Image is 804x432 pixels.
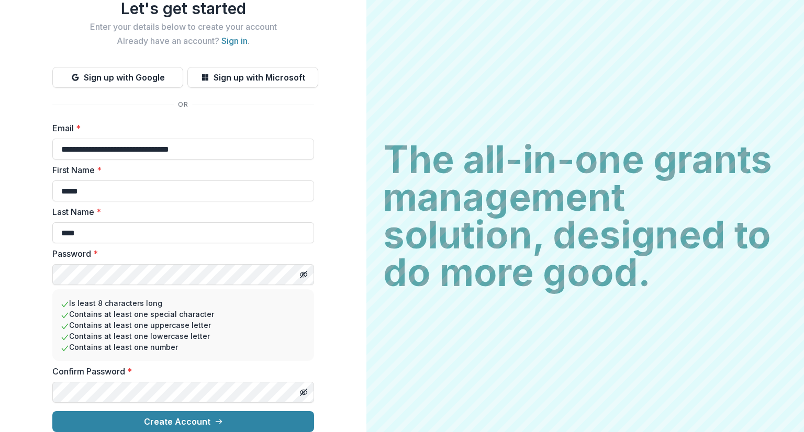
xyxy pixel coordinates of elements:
[295,384,312,401] button: Toggle password visibility
[52,36,314,46] h2: Already have an account? .
[52,122,308,134] label: Email
[187,67,318,88] button: Sign up with Microsoft
[295,266,312,283] button: Toggle password visibility
[52,67,183,88] button: Sign up with Google
[61,342,306,353] li: Contains at least one number
[52,206,308,218] label: Last Name
[52,22,314,32] h2: Enter your details below to create your account
[52,411,314,432] button: Create Account
[52,247,308,260] label: Password
[61,298,306,309] li: Is least 8 characters long
[61,309,306,320] li: Contains at least one special character
[221,36,248,46] a: Sign in
[61,320,306,331] li: Contains at least one uppercase letter
[61,331,306,342] li: Contains at least one lowercase letter
[52,365,308,378] label: Confirm Password
[52,164,308,176] label: First Name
